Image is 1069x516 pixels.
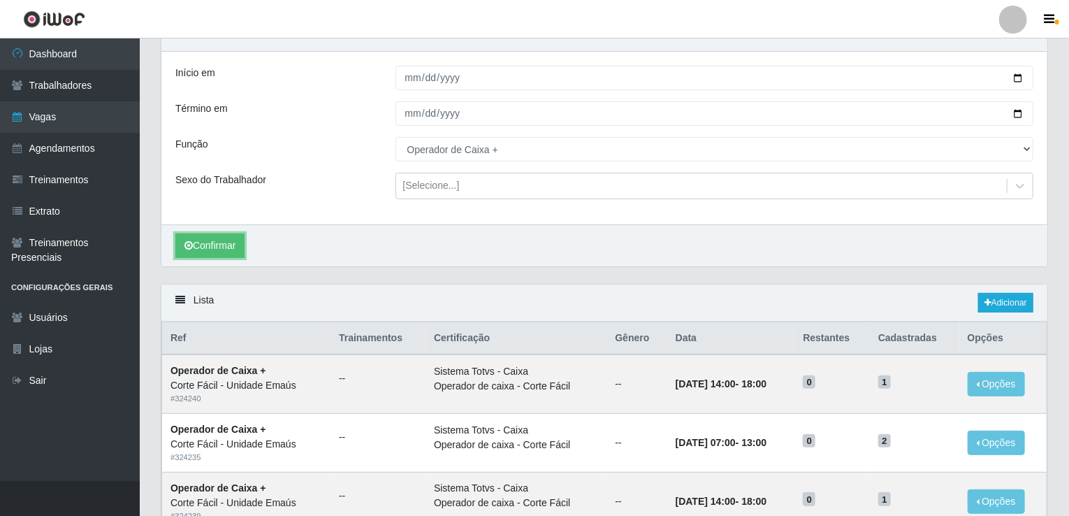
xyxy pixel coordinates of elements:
label: Término em [175,101,228,116]
div: Corte Fácil - Unidade Emaús [170,378,322,393]
th: Restantes [794,322,870,355]
span: 2 [878,434,891,448]
label: Início em [175,66,215,80]
button: Opções [968,489,1025,514]
li: Operador de caixa - Corte Fácil [434,379,598,394]
strong: - [676,496,766,507]
strong: Operador de Caixa + [170,424,266,435]
ul: -- [339,489,417,503]
td: -- [606,414,667,473]
input: 00/00/0000 [395,66,1034,90]
th: Opções [959,322,1047,355]
ul: -- [339,430,417,445]
div: [Selecione...] [403,179,460,194]
th: Certificação [426,322,606,355]
th: Gênero [606,322,667,355]
strong: Operador de Caixa + [170,365,266,376]
li: Sistema Totvs - Caixa [434,481,598,496]
li: Operador de caixa - Corte Fácil [434,438,598,452]
a: Adicionar [978,293,1033,313]
button: Opções [968,372,1025,396]
span: 1 [878,375,891,389]
li: Sistema Totvs - Caixa [434,364,598,379]
button: Opções [968,431,1025,455]
th: Trainamentos [330,322,426,355]
input: 00/00/0000 [395,101,1034,126]
button: Confirmar [175,234,245,258]
div: # 324240 [170,393,322,405]
img: CoreUI Logo [23,10,85,28]
time: 13:00 [741,437,766,448]
strong: - [676,437,766,448]
label: Sexo do Trabalhador [175,173,266,187]
th: Ref [162,322,331,355]
strong: Operador de Caixa + [170,482,266,494]
time: [DATE] 07:00 [676,437,736,448]
div: Lista [161,285,1047,322]
label: Função [175,137,208,152]
div: # 324235 [170,452,322,464]
time: 18:00 [741,378,766,389]
span: 1 [878,492,891,506]
time: 18:00 [741,496,766,507]
span: 0 [803,375,815,389]
th: Cadastradas [870,322,959,355]
div: Corte Fácil - Unidade Emaús [170,496,322,510]
strong: - [676,378,766,389]
time: [DATE] 14:00 [676,496,736,507]
ul: -- [339,371,417,386]
li: Sistema Totvs - Caixa [434,423,598,438]
div: Corte Fácil - Unidade Emaús [170,437,322,452]
td: -- [606,354,667,413]
span: 0 [803,434,815,448]
li: Operador de caixa - Corte Fácil [434,496,598,510]
th: Data [667,322,795,355]
span: 0 [803,492,815,506]
time: [DATE] 14:00 [676,378,736,389]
